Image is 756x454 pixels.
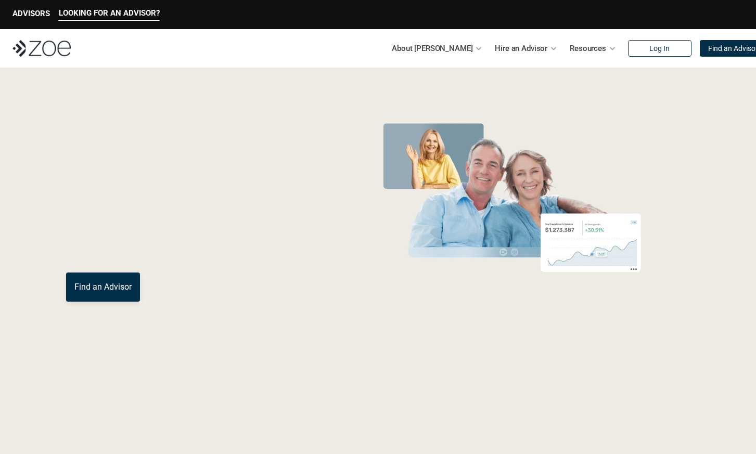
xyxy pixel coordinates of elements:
[66,150,276,225] span: with a Financial Advisor
[66,235,335,260] p: You deserve an advisor you can trust. [PERSON_NAME], hire, and invest with vetted, fiduciary, fin...
[392,41,472,56] p: About [PERSON_NAME]
[74,282,132,292] p: Find an Advisor
[374,119,651,288] img: Zoe Financial Hero Image
[59,8,160,18] p: LOOKING FOR AN ADVISOR?
[628,40,691,57] a: Log In
[66,115,298,155] span: Grow Your Wealth
[495,41,547,56] p: Hire an Advisor
[570,41,606,56] p: Resources
[368,294,657,300] em: The information in the visuals above is for illustrative purposes only and does not represent an ...
[66,273,140,302] a: Find an Advisor
[649,44,670,53] p: Log In
[12,9,50,18] p: ADVISORS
